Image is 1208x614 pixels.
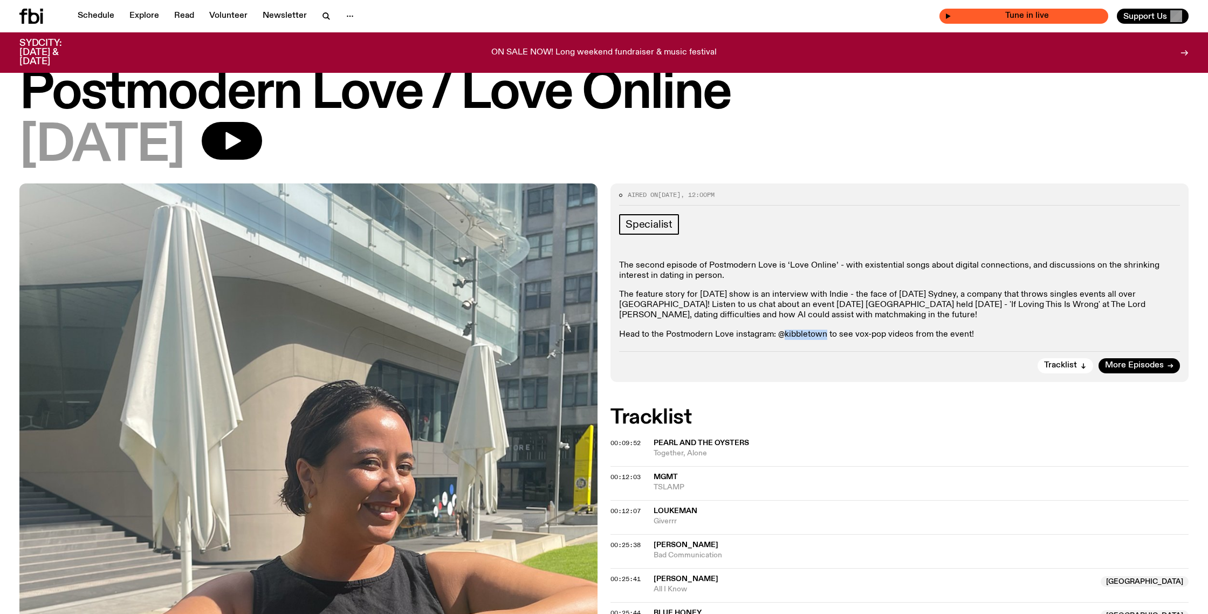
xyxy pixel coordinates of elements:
span: Pearl and the Oysters [654,439,749,447]
button: On AirLunch with [PERSON_NAME]Tune in live [939,9,1108,24]
span: 00:25:38 [610,541,641,549]
p: ON SALE NOW! Long weekend fundraiser & music festival [491,48,717,58]
span: Together, Alone [654,448,1189,459]
span: [DATE] [658,190,681,199]
span: More Episodes [1105,361,1164,370]
span: Aired on [628,190,658,199]
span: [PERSON_NAME] [654,541,718,549]
span: TSLAMP [654,482,1189,493]
span: [DATE] [19,122,184,170]
span: [GEOGRAPHIC_DATA] [1101,576,1189,587]
a: Read [168,9,201,24]
span: 00:12:07 [610,507,641,515]
button: Tracklist [1038,358,1093,373]
span: [PERSON_NAME] [654,575,718,583]
a: Specialist [619,214,679,235]
h2: Tracklist [610,408,1189,427]
span: Tune in live [951,12,1103,20]
a: Newsletter [256,9,313,24]
span: , 12:00pm [681,190,715,199]
a: Volunteer [203,9,254,24]
span: 00:25:41 [610,575,641,583]
span: MGMT [654,473,678,481]
span: Loukeman [654,507,697,515]
p: The feature story for [DATE] show is an interview with Indie - the face of [DATE] Sydney, a compa... [619,290,1180,321]
span: Specialist [626,219,672,230]
button: 00:12:03 [610,474,641,480]
h3: SYDCITY: [DATE] & [DATE] [19,39,88,66]
a: Explore [123,9,166,24]
button: 00:12:07 [610,508,641,514]
span: Bad Communication [654,550,1189,561]
h1: Postmodern Love / Love Online [19,69,1189,118]
button: Support Us [1117,9,1189,24]
p: Head to the Postmodern Love instagram: @kibbletown to see vox-pop videos from the event! [619,330,1180,340]
a: Schedule [71,9,121,24]
span: Giverrr [654,516,1189,527]
button: 00:25:41 [610,576,641,582]
span: Tracklist [1044,361,1077,370]
button: 00:09:52 [610,440,641,446]
span: Support Us [1123,11,1167,21]
span: 00:12:03 [610,473,641,481]
span: 00:09:52 [610,439,641,447]
p: The second episode of Postmodern Love is ‘Love Online’ - with existential songs about digital con... [619,261,1180,281]
span: All I Know [654,584,1094,595]
button: 00:25:38 [610,542,641,548]
a: More Episodes [1099,358,1180,373]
